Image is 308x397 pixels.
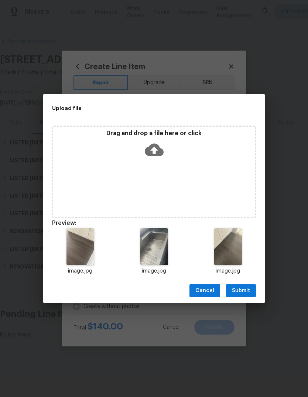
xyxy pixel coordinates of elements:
[126,267,182,275] p: image.jpg
[52,104,223,112] h2: Upload file
[232,286,250,295] span: Submit
[200,267,256,275] p: image.jpg
[66,228,94,265] img: 2Q==
[226,284,256,298] button: Submit
[189,284,220,298] button: Cancel
[53,130,255,137] p: Drag and drop a file here or click
[52,267,108,275] p: image.jpg
[140,228,168,265] img: Z
[195,286,214,295] span: Cancel
[214,228,242,265] img: 2Q==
